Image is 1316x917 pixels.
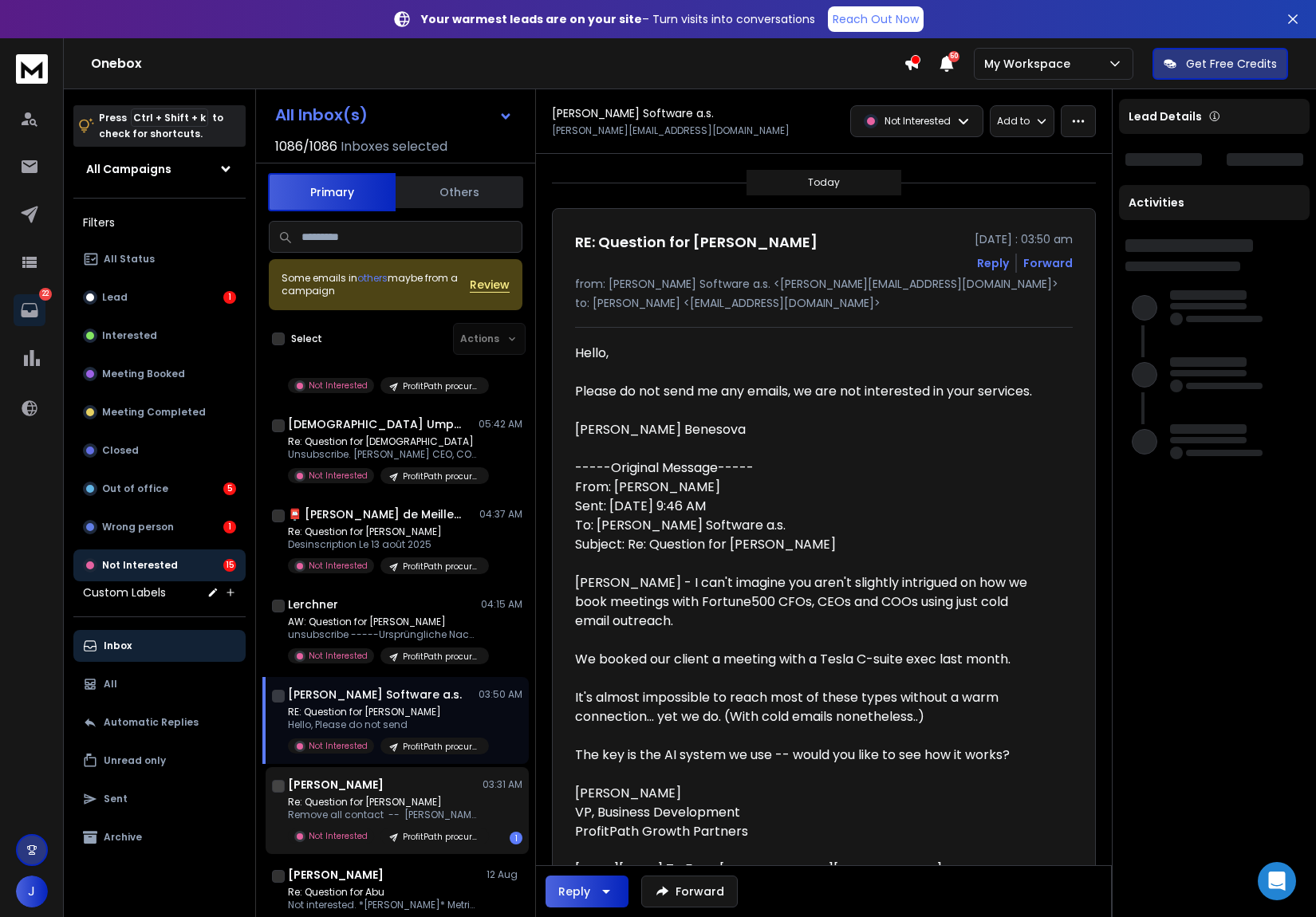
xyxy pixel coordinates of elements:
[288,867,384,883] h1: [PERSON_NAME]
[73,630,246,662] button: Inbox
[828,6,924,32] a: Reach Out Now
[102,482,168,495] p: Out of office
[73,153,246,185] button: All Campaigns
[104,253,155,266] p: All Status
[421,11,642,27] strong: Your warmest leads are on your site
[833,11,919,27] p: Reach Out Now
[288,706,479,718] p: RE: Question for [PERSON_NAME]
[483,778,522,791] p: 03:31 AM
[288,899,479,911] p: Not interested. *[PERSON_NAME]* Metric5
[288,687,462,703] h1: [PERSON_NAME] Software a.s.
[288,596,338,612] h1: Lerchner
[73,549,246,581] button: Not Interested15
[403,741,479,753] p: ProfitPath procurement consulting WORLDWIDE---Rerun
[73,243,246,275] button: All Status
[73,435,246,466] button: Closed
[977,255,1009,271] button: Reply
[102,291,128,304] p: Lead
[1152,48,1288,80] button: Get Free Credits
[575,295,1073,311] p: to: [PERSON_NAME] <[EMAIL_ADDRESS][DOMAIN_NAME]>
[268,173,396,211] button: Primary
[341,137,447,156] h3: Inboxes selected
[403,380,479,392] p: ProfitPath procurement consulting WORLDWIDE---Rerun
[552,105,714,121] h1: [PERSON_NAME] Software a.s.
[309,470,368,482] p: Not Interested
[104,754,166,767] p: Unread only
[73,706,246,738] button: Automatic Replies
[73,783,246,815] button: Sent
[223,482,236,495] div: 5
[104,793,128,805] p: Sent
[975,231,1073,247] p: [DATE] : 03:50 am
[73,320,246,352] button: Interested
[984,56,1077,72] p: My Workspace
[546,876,628,907] button: Reply
[288,416,463,432] h1: [DEMOGRAPHIC_DATA] Umpudh
[73,745,246,777] button: Unread only
[288,435,479,448] p: Re: Question for [DEMOGRAPHIC_DATA]
[309,560,368,572] p: Not Interested
[73,281,246,313] button: Lead1
[309,830,368,842] p: Not Interested
[403,651,479,663] p: ProfitPath procurement consulting WORLDWIDE---Rerun
[14,294,45,326] a: 22
[288,777,384,793] h1: [PERSON_NAME]
[223,559,236,572] div: 15
[288,448,479,461] p: Unsubscribe. [PERSON_NAME] CEO, CODIUM
[288,718,479,731] p: Hello, Please do not send
[131,108,208,127] span: Ctrl + Shift + k
[808,176,840,189] p: Today
[16,54,48,84] img: logo
[73,211,246,234] h3: Filters
[282,272,470,297] div: Some emails in maybe from a campaign
[479,508,522,521] p: 04:37 AM
[39,288,52,301] p: 22
[102,559,178,572] p: Not Interested
[470,277,510,293] button: Review
[403,470,479,482] p: ProfitPath procurement consulting WORLDWIDE---Rerun
[104,640,132,652] p: Inbox
[102,406,206,419] p: Meeting Completed
[421,11,815,27] p: – Turn visits into conversations
[262,99,526,131] button: All Inbox(s)
[102,444,139,457] p: Closed
[357,271,388,285] span: others
[479,418,522,431] p: 05:42 AM
[86,161,171,177] h1: All Campaigns
[288,616,479,628] p: AW: Question for [PERSON_NAME]
[403,561,479,573] p: ProfitPath procurement consulting WORLDWIDE---Rerun
[288,628,479,641] p: unsubscribe -----Ursprüngliche Nachricht----- Von: [PERSON_NAME]
[83,584,166,600] h3: Custom Labels
[885,115,951,128] p: Not Interested
[91,54,904,73] h1: Onebox
[104,678,117,691] p: All
[396,175,523,210] button: Others
[575,276,1073,292] p: from: [PERSON_NAME] Software a.s. <[PERSON_NAME][EMAIL_ADDRESS][DOMAIN_NAME]>
[73,821,246,853] button: Archive
[309,650,368,662] p: Not Interested
[102,329,157,342] p: Interested
[223,291,236,304] div: 1
[558,884,590,899] div: Reply
[288,538,479,551] p: Desinscription Le 13 août 2025
[552,124,790,137] p: [PERSON_NAME][EMAIL_ADDRESS][DOMAIN_NAME]
[1258,862,1296,900] div: Open Intercom Messenger
[1129,108,1202,124] p: Lead Details
[288,886,479,899] p: Re: Question for Abu
[997,115,1030,128] p: Add to
[275,107,368,123] h1: All Inbox(s)
[288,796,479,809] p: Re: Question for [PERSON_NAME]
[309,740,368,752] p: Not Interested
[487,868,522,881] p: 12 Aug
[73,473,246,505] button: Out of office5
[948,51,959,62] span: 50
[1119,185,1310,220] div: Activities
[510,832,522,844] div: 1
[641,876,738,907] button: Forward
[102,521,174,533] p: Wrong person
[275,137,337,156] span: 1086 / 1086
[73,396,246,428] button: Meeting Completed
[73,511,246,543] button: Wrong person1
[291,333,322,345] label: Select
